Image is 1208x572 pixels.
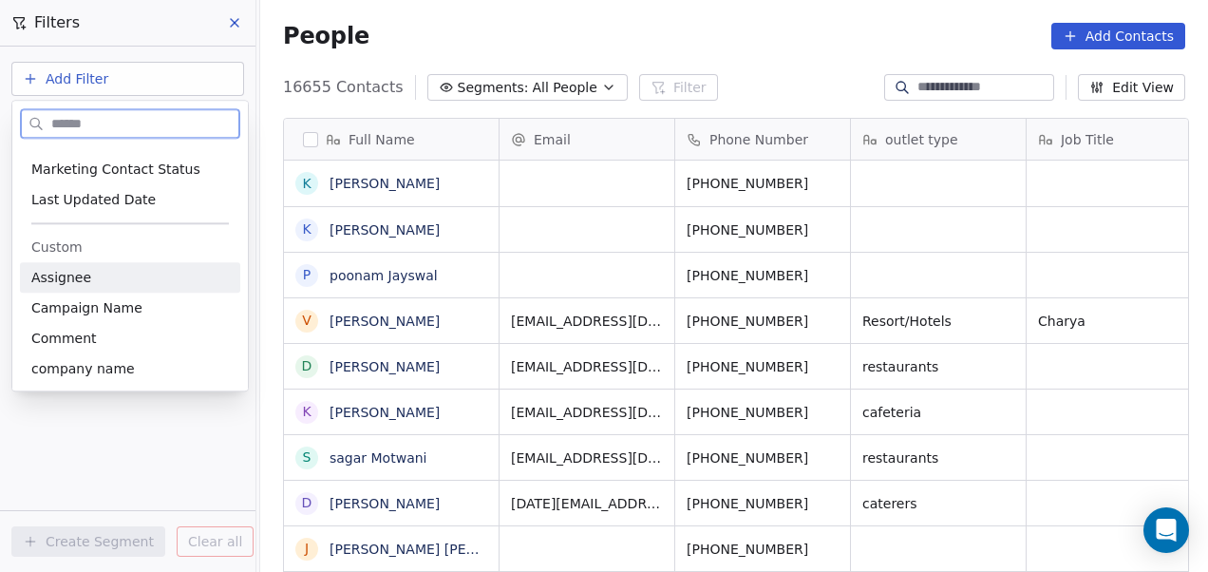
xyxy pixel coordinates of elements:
span: Last Activity Date [31,129,149,148]
span: Marketing Contact Status [31,160,200,179]
span: Custom [31,238,83,257]
span: company name [31,359,135,378]
span: Comment [31,329,97,348]
span: Assignee [31,268,91,287]
span: Last Updated Date [31,190,156,209]
span: Campaign Name [31,298,142,317]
